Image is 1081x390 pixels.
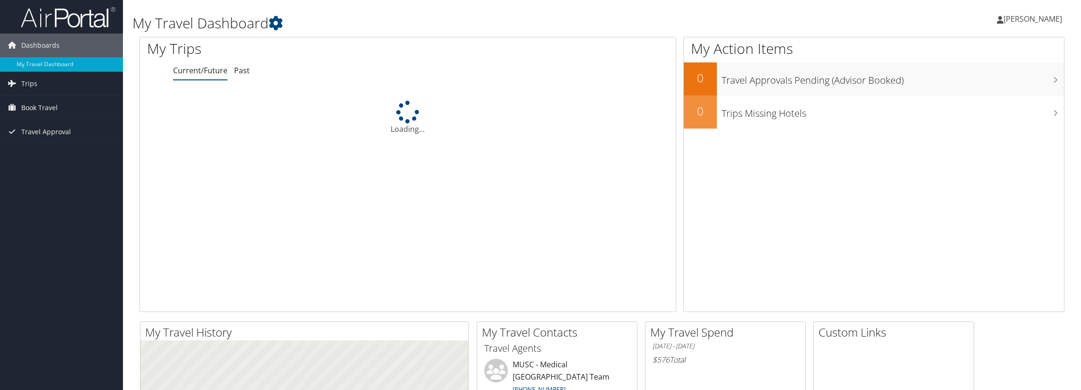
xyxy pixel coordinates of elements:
h2: 0 [684,70,717,86]
h6: [DATE] - [DATE] [653,342,798,351]
a: 0Trips Missing Hotels [684,95,1064,129]
h2: Custom Links [819,324,974,340]
h3: Trips Missing Hotels [722,102,1064,120]
span: Travel Approval [21,120,71,144]
h1: My Trips [147,39,445,59]
h1: My Action Items [684,39,1064,59]
span: Trips [21,72,37,95]
a: Current/Future [173,65,227,76]
h1: My Travel Dashboard [132,13,758,33]
a: 0Travel Approvals Pending (Advisor Booked) [684,62,1064,95]
h2: 0 [684,103,717,119]
span: [PERSON_NAME] [1003,14,1062,24]
div: Loading... [140,101,676,135]
h2: My Travel Contacts [482,324,637,340]
h3: Travel Agents [484,342,630,355]
h6: Total [653,355,798,365]
a: Past [234,65,250,76]
span: Dashboards [21,34,60,57]
h2: My Travel Spend [650,324,805,340]
span: Book Travel [21,96,58,120]
h2: My Travel History [145,324,468,340]
a: [PERSON_NAME] [997,5,1072,33]
h3: Travel Approvals Pending (Advisor Booked) [722,69,1064,87]
img: airportal-logo.png [21,6,115,28]
span: $576 [653,355,670,365]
